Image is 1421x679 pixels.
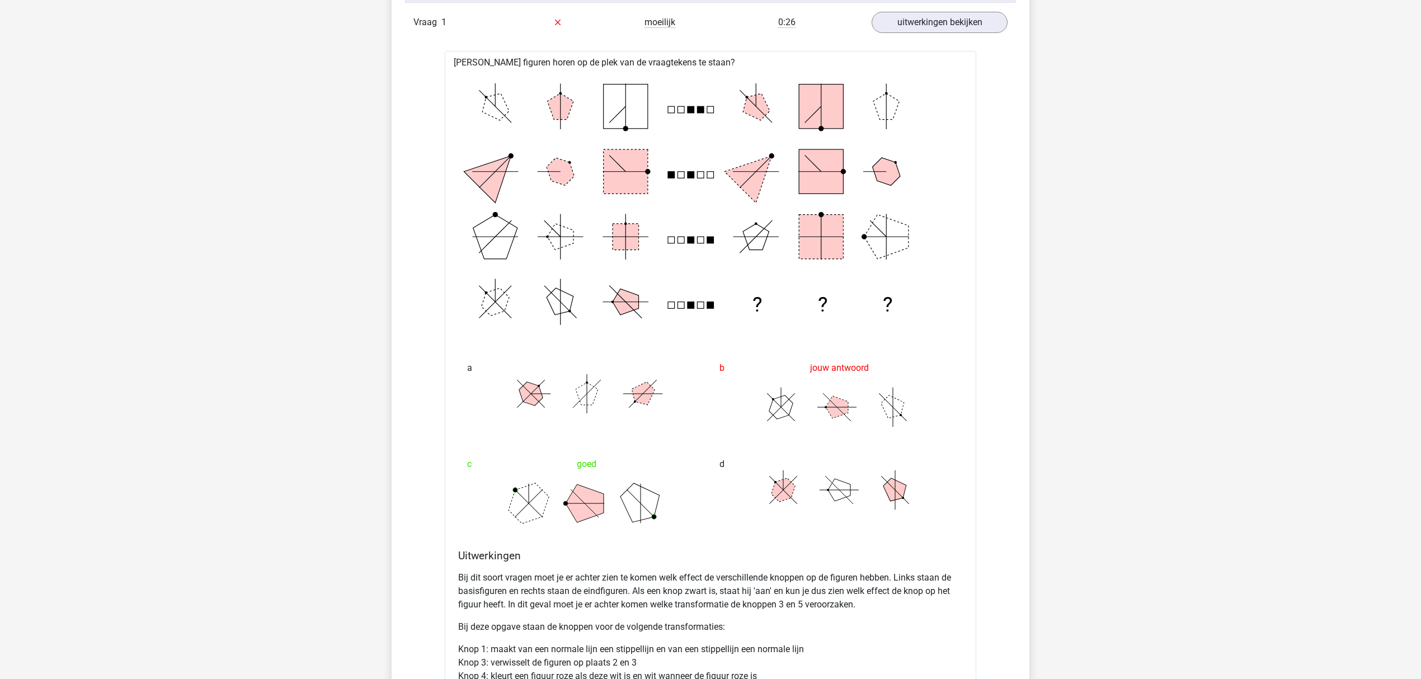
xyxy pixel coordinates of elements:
p: Bij deze opgave staan de knoppen voor de volgende transformaties: [458,620,963,634]
span: Vraag [413,16,441,29]
div: jouw antwoord [719,357,954,379]
a: uitwerkingen bekijken [872,12,1008,33]
text: ? [818,292,828,317]
span: 1 [441,17,446,27]
span: 0:26 [778,17,796,28]
text: ? [753,292,763,317]
span: a [467,357,472,379]
span: moeilijk [644,17,675,28]
h4: Uitwerkingen [458,549,963,562]
p: Bij dit soort vragen moet je er achter zien te komen welk effect de verschillende knoppen op de f... [458,571,963,611]
span: c [467,453,472,475]
span: d [719,453,724,475]
text: ? [883,292,893,317]
span: b [719,357,724,379]
div: goed [467,453,702,475]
